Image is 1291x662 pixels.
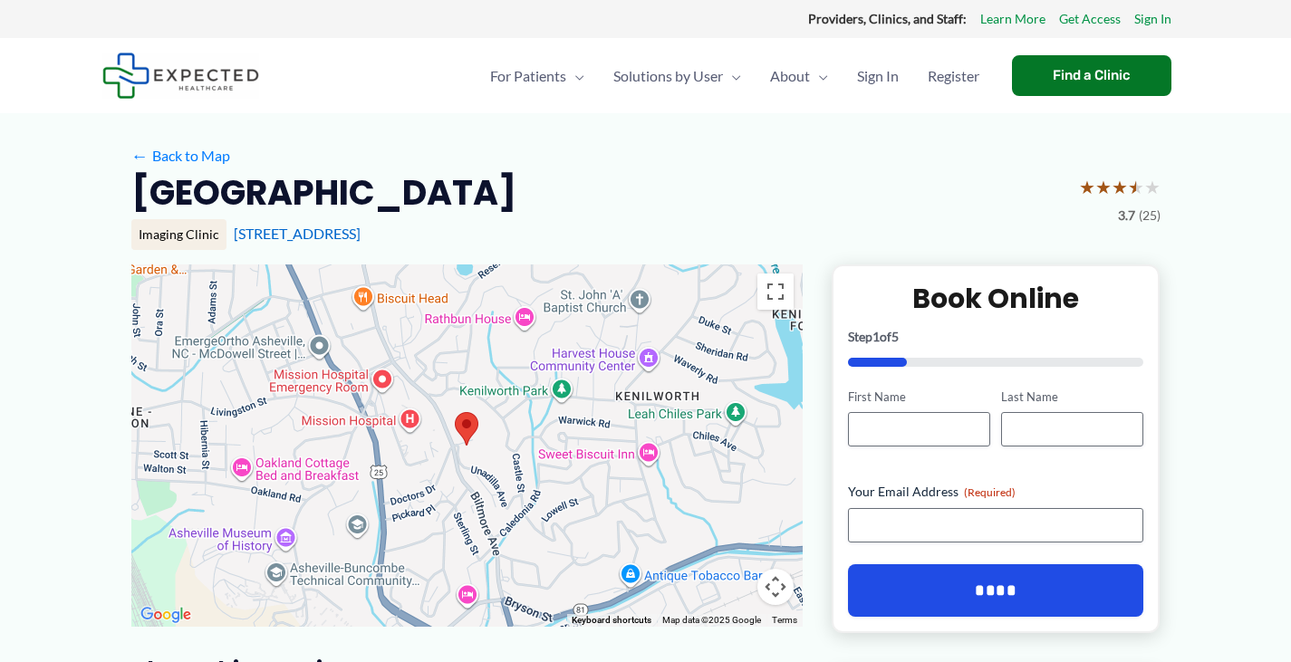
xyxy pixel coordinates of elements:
span: ★ [1144,170,1161,204]
strong: Providers, Clinics, and Staff: [808,11,967,26]
a: Register [913,44,994,108]
a: Sign In [843,44,913,108]
span: Register [928,44,979,108]
button: Keyboard shortcuts [572,614,651,627]
img: Expected Healthcare Logo - side, dark font, small [102,53,259,99]
span: Menu Toggle [810,44,828,108]
h2: [GEOGRAPHIC_DATA] [131,170,516,215]
a: ←Back to Map [131,142,230,169]
a: Terms (opens in new tab) [772,615,797,625]
span: Menu Toggle [723,44,741,108]
label: First Name [848,389,990,406]
span: ★ [1079,170,1095,204]
div: Imaging Clinic [131,219,226,250]
nav: Primary Site Navigation [476,44,994,108]
span: ★ [1128,170,1144,204]
span: Solutions by User [613,44,723,108]
span: ★ [1095,170,1112,204]
a: Sign In [1134,7,1171,31]
span: ★ [1112,170,1128,204]
button: Toggle fullscreen view [757,273,794,310]
a: For PatientsMenu Toggle [476,44,599,108]
label: Last Name [1001,389,1143,406]
span: 3.7 [1118,204,1135,227]
p: Step of [848,331,1144,343]
span: (Required) [964,485,1016,499]
span: For Patients [490,44,566,108]
a: Get Access [1059,7,1121,31]
a: Solutions by UserMenu Toggle [599,44,756,108]
a: AboutMenu Toggle [756,44,843,108]
span: Menu Toggle [566,44,584,108]
a: Open this area in Google Maps (opens a new window) [136,603,196,627]
label: Your Email Address [848,483,1144,501]
span: 5 [891,329,899,344]
span: Map data ©2025 Google [662,615,761,625]
span: About [770,44,810,108]
a: Find a Clinic [1012,55,1171,96]
span: Sign In [857,44,899,108]
img: Google [136,603,196,627]
span: 1 [872,329,880,344]
span: (25) [1139,204,1161,227]
a: Learn More [980,7,1045,31]
h2: Book Online [848,281,1144,316]
button: Map camera controls [757,569,794,605]
span: ← [131,147,149,164]
a: [STREET_ADDRESS] [234,225,361,242]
